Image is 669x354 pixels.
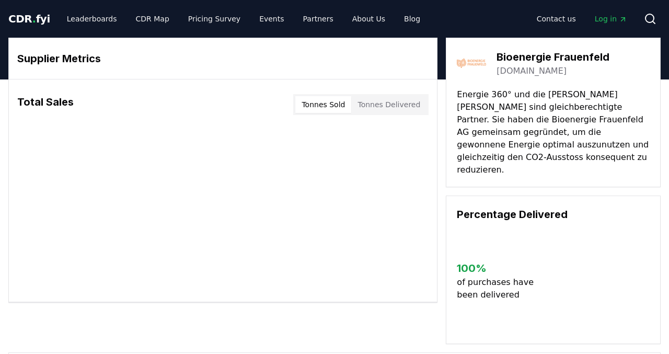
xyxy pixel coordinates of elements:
a: CDR Map [128,9,178,28]
nav: Main [59,9,429,28]
h3: Percentage Delivered [457,207,650,222]
a: CDR.fyi [8,12,50,26]
button: Tonnes Delivered [351,96,426,113]
button: Tonnes Sold [295,96,351,113]
nav: Main [528,9,636,28]
a: Partners [295,9,342,28]
h3: Total Sales [17,94,74,115]
a: Leaderboards [59,9,125,28]
p: of purchases have been delivered [457,276,538,301]
h3: Supplier Metrics [17,51,429,66]
a: Blog [396,9,429,28]
a: Pricing Survey [180,9,249,28]
img: Bioenergie Frauenfeld-logo [457,49,486,78]
a: Contact us [528,9,584,28]
a: Log in [586,9,636,28]
a: About Us [344,9,394,28]
a: Events [251,9,292,28]
h3: Bioenergie Frauenfeld [497,49,609,65]
p: Energie 360° und die [PERSON_NAME] [PERSON_NAME] sind gleichberechtigte Partner. Sie haben die Bi... [457,88,650,176]
span: Log in [595,14,627,24]
span: . [32,13,36,25]
h3: 100 % [457,260,538,276]
span: CDR fyi [8,13,50,25]
a: [DOMAIN_NAME] [497,65,567,77]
